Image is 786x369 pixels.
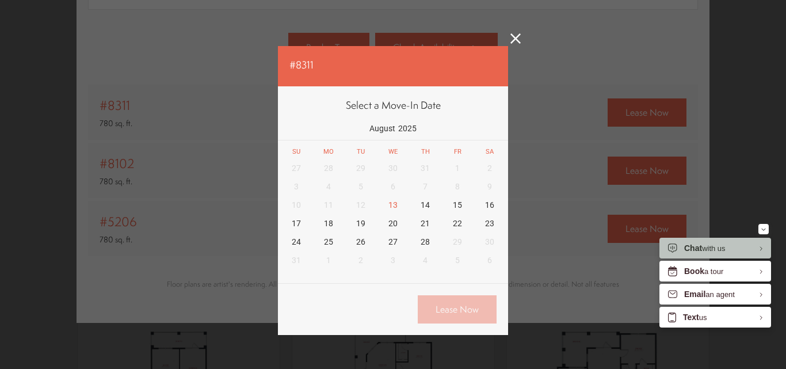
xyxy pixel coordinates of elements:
[409,214,441,233] div: 21
[441,147,474,157] div: Fr
[280,147,312,157] div: Su
[365,119,421,138] div: August
[409,233,441,251] div: 28
[377,196,409,214] div: 13
[474,147,506,157] div: Sa
[312,147,345,157] div: Mo
[280,233,312,251] div: 24
[345,233,377,251] div: 26
[280,214,312,233] div: 17
[398,123,417,135] i: 2025
[312,214,345,233] div: 18
[377,214,409,233] div: 20
[289,58,314,72] span: #8311
[377,233,409,251] div: 27
[409,147,441,157] div: Th
[345,147,377,157] div: Tu
[345,214,377,233] div: 19
[441,196,474,214] div: 15
[474,214,506,233] div: 23
[278,98,508,112] p: Select a Move-In Date
[409,196,441,214] div: 14
[441,214,474,233] div: 22
[474,196,506,214] div: 16
[312,233,345,251] div: 25
[377,147,409,157] div: We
